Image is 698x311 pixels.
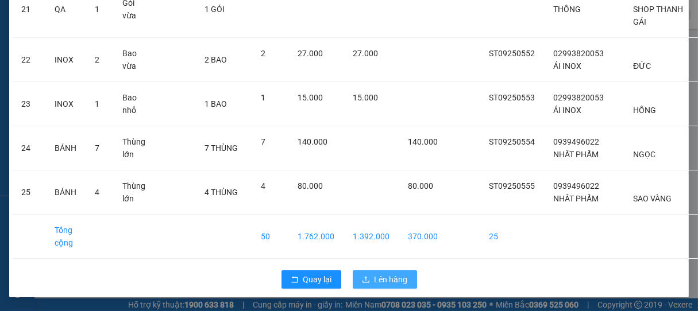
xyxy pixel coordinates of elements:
[489,181,535,191] span: ST09250555
[205,99,227,108] span: 1 BAO
[95,99,99,108] span: 1
[553,150,599,159] span: NHẤT PHẨM
[6,6,167,49] li: Vĩnh Thành (Sóc Trăng)
[12,82,45,126] td: 23
[113,170,159,215] td: Thùng lớn
[281,270,341,289] button: rollbackQuay lại
[553,194,599,203] span: NHẤT PHẨM
[553,106,581,115] span: ÁI INOX
[95,143,99,153] span: 7
[205,188,238,197] span: 4 THÙNG
[12,170,45,215] td: 25
[113,38,159,82] td: Bao vừa
[553,181,599,191] span: 0939496022
[261,137,265,146] span: 7
[553,93,604,102] span: 02993820053
[298,137,327,146] span: 140.000
[45,215,86,259] td: Tổng cộng
[288,215,344,259] td: 1.762.000
[408,181,433,191] span: 80.000
[12,126,45,170] td: 24
[489,137,535,146] span: ST09250554
[79,62,153,75] li: VP Quận 8
[79,77,87,85] span: environment
[6,77,14,85] span: environment
[633,150,655,159] span: NGỌC
[113,126,159,170] td: Thùng lớn
[633,61,651,71] span: ĐỨC
[408,137,438,146] span: 140.000
[489,49,535,58] span: ST09250552
[298,181,323,191] span: 80.000
[205,55,227,64] span: 2 BAO
[45,82,86,126] td: INOX
[489,93,535,102] span: ST09250553
[344,215,399,259] td: 1.392.000
[6,6,46,46] img: logo.jpg
[633,194,672,203] span: SAO VÀNG
[553,5,581,14] span: THÔNG
[113,82,159,126] td: Bao nhỏ
[298,49,323,58] span: 27.000
[633,5,683,26] span: SHOP THANH GÁI
[303,273,332,286] span: Quay lại
[480,215,544,259] td: 25
[6,62,79,75] li: VP Sóc Trăng
[45,170,86,215] td: BÁNH
[353,93,378,102] span: 15.000
[399,215,447,259] td: 370.000
[362,275,370,285] span: upload
[45,126,86,170] td: BÁNH
[633,106,656,115] span: HỒNG
[261,93,265,102] span: 1
[375,273,408,286] span: Lên hàng
[205,143,238,153] span: 7 THÙNG
[95,5,99,14] span: 1
[553,61,581,71] span: ÁI INOX
[95,55,99,64] span: 2
[95,188,99,197] span: 4
[205,5,225,14] span: 1 GÓI
[553,137,599,146] span: 0939496022
[353,49,378,58] span: 27.000
[553,49,604,58] span: 02993820053
[12,38,45,82] td: 22
[45,38,86,82] td: INOX
[298,93,323,102] span: 15.000
[261,49,265,58] span: 2
[261,181,265,191] span: 4
[252,215,288,259] td: 50
[291,275,299,285] span: rollback
[353,270,417,289] button: uploadLên hàng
